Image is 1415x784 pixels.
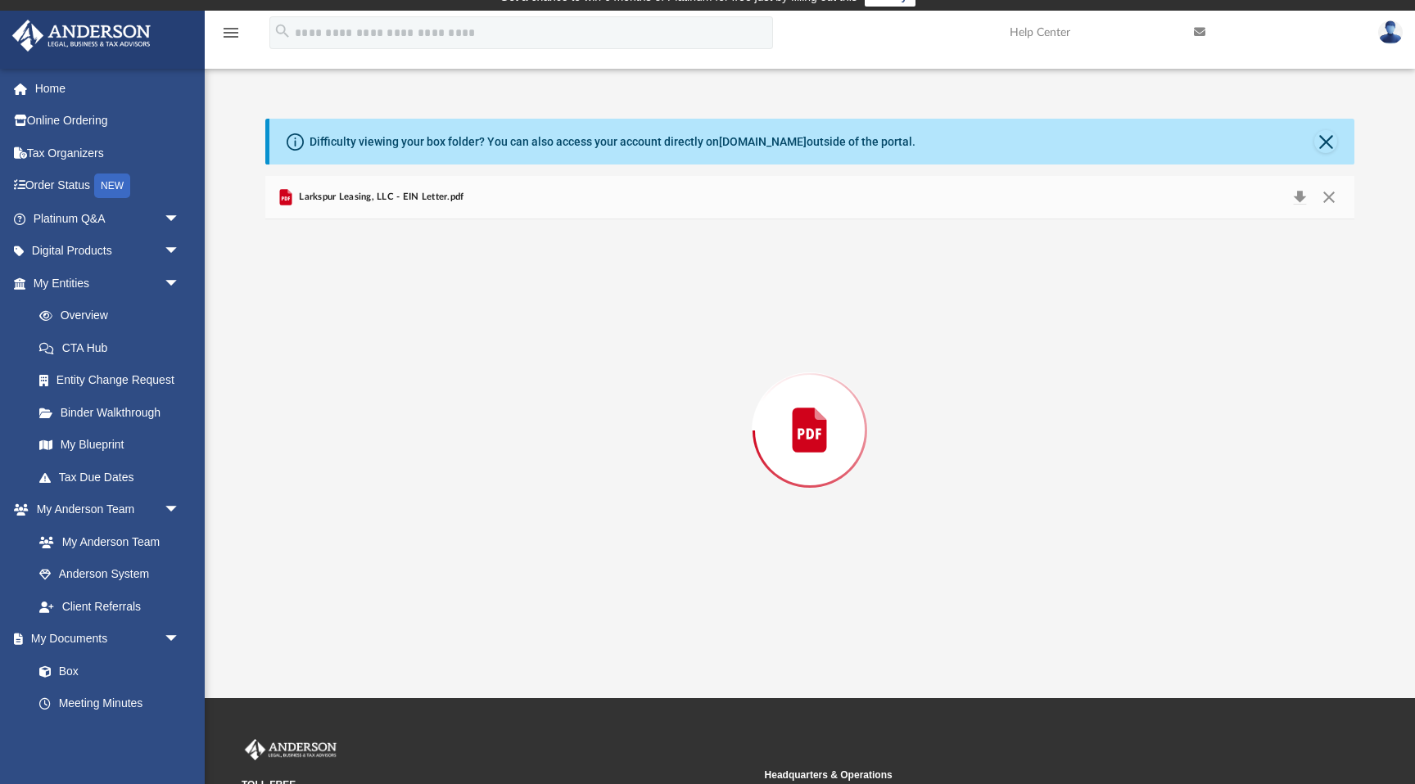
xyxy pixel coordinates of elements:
span: arrow_drop_down [164,493,197,527]
a: Tax Organizers [11,137,205,169]
img: Anderson Advisors Platinum Portal [242,739,340,760]
a: Meeting Minutes [23,687,197,720]
div: Preview [265,176,1354,642]
a: Client Referrals [23,590,197,623]
button: Close [1314,130,1337,153]
span: arrow_drop_down [164,623,197,656]
a: CTA Hub [23,331,205,364]
a: Binder Walkthrough [23,396,205,429]
img: User Pic [1378,20,1403,44]
a: My Blueprint [23,429,197,462]
i: menu [221,23,241,43]
a: Online Ordering [11,105,205,137]
span: arrow_drop_down [164,267,197,300]
a: My Anderson Teamarrow_drop_down [11,493,197,526]
a: Box [23,655,188,687]
a: Entity Change Request [23,364,205,397]
a: Order StatusNEW [11,169,205,203]
a: My Entitiesarrow_drop_down [11,267,205,300]
i: search [274,22,292,40]
div: Difficulty viewing your box folder? You can also access your account directly on outside of the p... [310,133,915,151]
span: arrow_drop_down [164,235,197,268]
span: Larkspur Leasing, LLC - EIN Letter.pdf [296,190,463,205]
a: Digital Productsarrow_drop_down [11,235,205,268]
button: Download [1285,186,1314,209]
a: Tax Due Dates [23,461,205,493]
a: menu [221,31,241,43]
a: My Anderson Team [23,525,188,558]
span: arrow_drop_down [164,202,197,236]
button: Close [1314,186,1344,209]
a: [DOMAIN_NAME] [719,135,807,148]
a: Platinum Q&Aarrow_drop_down [11,202,205,235]
a: Overview [23,300,205,332]
a: Home [11,72,205,105]
img: Anderson Advisors Platinum Portal [7,20,156,52]
div: NEW [94,173,130,198]
a: Forms Library [23,719,188,752]
a: My Documentsarrow_drop_down [11,623,197,656]
a: Anderson System [23,558,197,591]
small: Headquarters & Operations [765,768,1277,782]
